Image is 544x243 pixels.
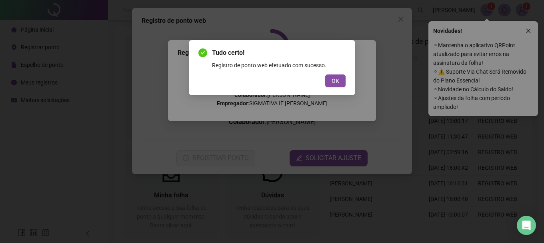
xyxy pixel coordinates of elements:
span: OK [332,76,339,85]
div: Registro de ponto web efetuado com sucesso. [212,61,346,70]
span: Tudo certo! [212,48,346,58]
span: check-circle [198,48,207,57]
div: Open Intercom Messenger [517,216,536,235]
button: OK [325,74,346,87]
